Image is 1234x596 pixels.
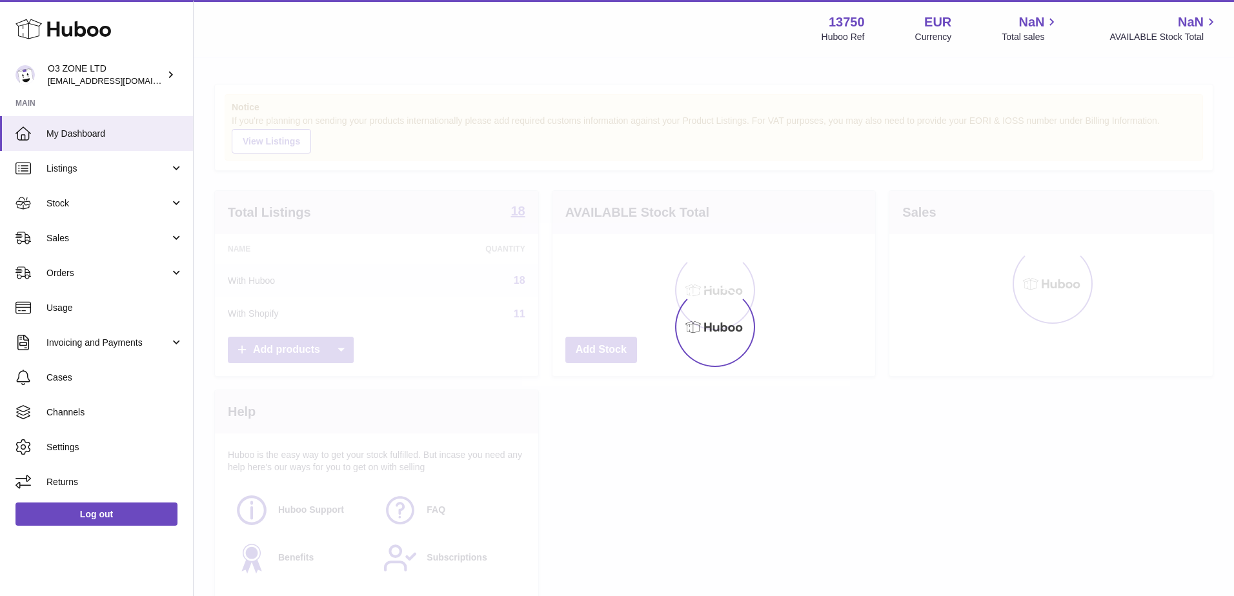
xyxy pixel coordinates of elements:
span: Listings [46,163,170,175]
span: My Dashboard [46,128,183,140]
strong: 13750 [829,14,865,31]
img: hello@o3zoneltd.co.uk [15,65,35,84]
span: NaN [1178,14,1204,31]
span: Usage [46,302,183,314]
span: [EMAIL_ADDRESS][DOMAIN_NAME] [48,75,190,86]
span: Cases [46,372,183,384]
a: NaN AVAILABLE Stock Total [1109,14,1219,43]
span: Invoicing and Payments [46,337,170,349]
span: Settings [46,441,183,453]
span: Total sales [1002,31,1059,43]
span: AVAILABLE Stock Total [1109,31,1219,43]
span: NaN [1018,14,1044,31]
span: Stock [46,197,170,210]
a: NaN Total sales [1002,14,1059,43]
a: Log out [15,502,177,526]
div: Currency [915,31,952,43]
span: Sales [46,232,170,244]
div: O3 ZONE LTD [48,63,164,87]
div: Huboo Ref [822,31,865,43]
span: Returns [46,476,183,488]
strong: EUR [924,14,951,31]
span: Channels [46,406,183,419]
span: Orders [46,267,170,279]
